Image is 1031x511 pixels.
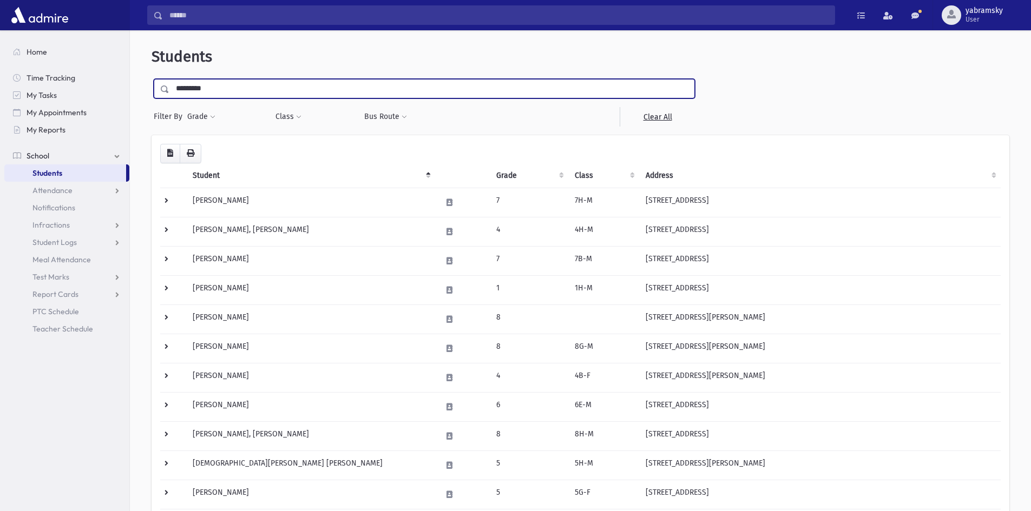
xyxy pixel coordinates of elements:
td: 5 [490,450,568,480]
td: [STREET_ADDRESS] [639,392,1001,421]
span: Home [27,47,47,57]
td: [PERSON_NAME] [186,480,435,509]
td: 4B-F [568,363,640,392]
td: 8 [490,421,568,450]
a: Notifications [4,199,129,216]
a: Attendance [4,182,129,199]
td: [STREET_ADDRESS] [639,246,1001,275]
td: 5H-M [568,450,640,480]
td: [STREET_ADDRESS] [639,275,1001,304]
td: 1 [490,275,568,304]
span: Infractions [32,220,70,230]
span: My Tasks [27,90,57,100]
span: Test Marks [32,272,69,282]
span: Student Logs [32,237,77,247]
td: 8 [490,304,568,334]
input: Search [163,5,835,25]
button: Bus Route [364,107,408,127]
span: My Appointments [27,108,87,117]
td: 1H-M [568,275,640,304]
td: [PERSON_NAME], [PERSON_NAME] [186,421,435,450]
a: Infractions [4,216,129,234]
td: 6 [490,392,568,421]
td: [STREET_ADDRESS][PERSON_NAME] [639,363,1001,392]
td: [STREET_ADDRESS][PERSON_NAME] [639,450,1001,480]
td: 8 [490,334,568,363]
span: Filter By [154,111,187,122]
td: [PERSON_NAME] [186,275,435,304]
span: My Reports [27,125,65,135]
td: [PERSON_NAME] [186,363,435,392]
td: 4 [490,363,568,392]
span: Students [32,168,62,178]
span: User [966,15,1003,24]
span: Meal Attendance [32,255,91,264]
td: 8G-M [568,334,640,363]
img: AdmirePro [9,4,71,26]
a: Home [4,43,129,61]
span: Attendance [32,185,73,195]
td: [STREET_ADDRESS][PERSON_NAME] [639,304,1001,334]
td: [STREET_ADDRESS] [639,421,1001,450]
a: Meal Attendance [4,251,129,268]
span: Students [152,48,212,65]
button: Print [180,144,201,163]
td: 6E-M [568,392,640,421]
span: Time Tracking [27,73,75,83]
a: Report Cards [4,286,129,303]
td: 4 [490,217,568,246]
span: Teacher Schedule [32,324,93,334]
td: [PERSON_NAME], [PERSON_NAME] [186,217,435,246]
a: My Appointments [4,104,129,121]
td: 7H-M [568,188,640,217]
td: 5 [490,480,568,509]
span: yabramsky [966,6,1003,15]
td: 7 [490,246,568,275]
span: Notifications [32,203,75,213]
td: [STREET_ADDRESS] [639,480,1001,509]
th: Address: activate to sort column ascending [639,163,1001,188]
a: School [4,147,129,164]
td: 7B-M [568,246,640,275]
a: My Tasks [4,87,129,104]
td: [DEMOGRAPHIC_DATA][PERSON_NAME] [PERSON_NAME] [186,450,435,480]
button: Grade [187,107,216,127]
td: 5G-F [568,480,640,509]
a: Students [4,164,126,182]
td: [STREET_ADDRESS] [639,217,1001,246]
td: [STREET_ADDRESS][PERSON_NAME] [639,334,1001,363]
a: Test Marks [4,268,129,286]
a: Teacher Schedule [4,320,129,337]
th: Student: activate to sort column descending [186,163,435,188]
a: PTC Schedule [4,303,129,320]
a: Time Tracking [4,69,129,87]
td: [STREET_ADDRESS] [639,188,1001,217]
th: Grade: activate to sort column ascending [490,163,568,188]
td: 8H-M [568,421,640,450]
button: CSV [160,144,180,163]
td: [PERSON_NAME] [186,304,435,334]
span: PTC Schedule [32,307,79,316]
td: [PERSON_NAME] [186,246,435,275]
span: Report Cards [32,289,78,299]
td: 4H-M [568,217,640,246]
td: [PERSON_NAME] [186,188,435,217]
td: 7 [490,188,568,217]
a: Clear All [620,107,695,127]
a: My Reports [4,121,129,138]
button: Class [275,107,302,127]
span: School [27,151,49,161]
a: Student Logs [4,234,129,251]
td: [PERSON_NAME] [186,334,435,363]
th: Class: activate to sort column ascending [568,163,640,188]
td: [PERSON_NAME] [186,392,435,421]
